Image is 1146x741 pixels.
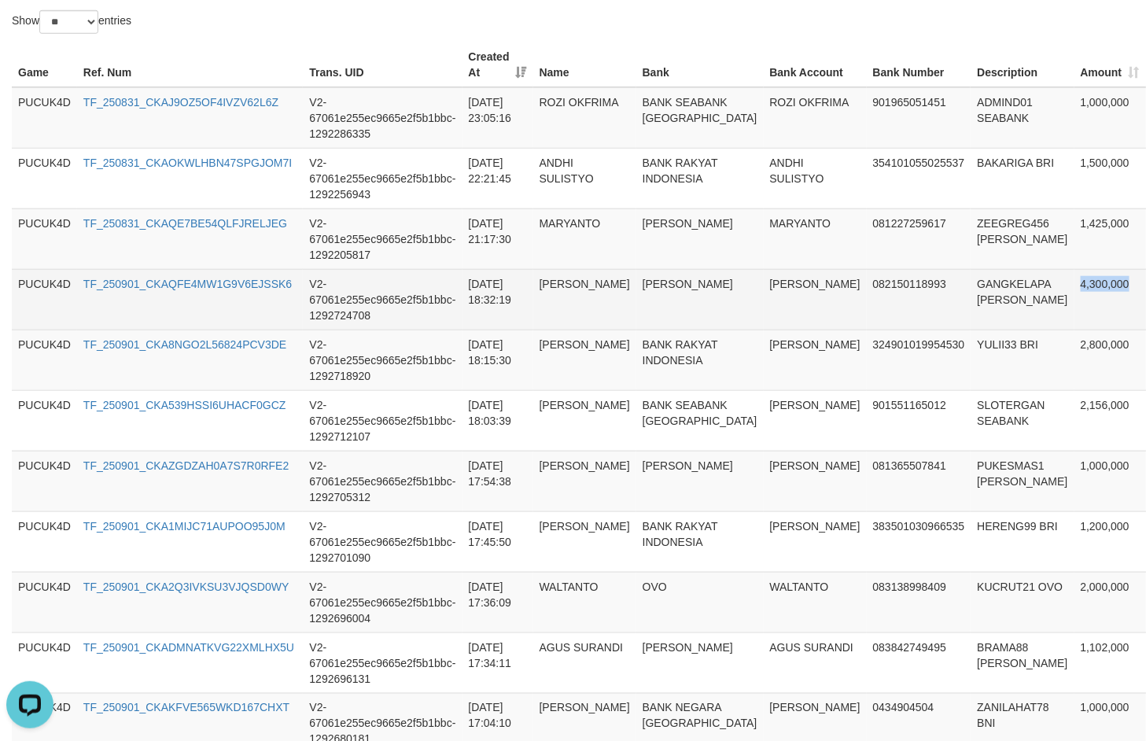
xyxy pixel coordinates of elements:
[303,632,462,693] td: V2-67061e255ec9665e2f5b1bbc-1292696131
[764,390,867,451] td: [PERSON_NAME]
[462,148,533,208] td: [DATE] 22:21:45
[1074,269,1146,330] td: 4,300,000
[462,87,533,149] td: [DATE] 23:05:16
[462,390,533,451] td: [DATE] 18:03:39
[764,330,867,390] td: [PERSON_NAME]
[83,702,289,714] a: TF_250901_CKAKFVE565WKD167CHXT
[303,511,462,572] td: V2-67061e255ec9665e2f5b1bbc-1292701090
[303,572,462,632] td: V2-67061e255ec9665e2f5b1bbc-1292696004
[83,157,292,169] a: TF_250831_CKAOKWLHBN47SPGJOM7I
[533,269,636,330] td: [PERSON_NAME]
[764,148,867,208] td: ANDHI SULISTYO
[971,572,1074,632] td: KUCRUT21 OVO
[12,632,77,693] td: PUCUK4D
[462,269,533,330] td: [DATE] 18:32:19
[303,208,462,269] td: V2-67061e255ec9665e2f5b1bbc-1292205817
[83,96,278,109] a: TF_250831_CKAJ9OZ5OF4IVZV62L6Z
[971,87,1074,149] td: ADMIND01 SEABANK
[867,511,971,572] td: 383501030966535
[303,269,462,330] td: V2-67061e255ec9665e2f5b1bbc-1292724708
[764,269,867,330] td: [PERSON_NAME]
[12,208,77,269] td: PUCUK4D
[12,87,77,149] td: PUCUK4D
[971,511,1074,572] td: HERENG99 BRI
[12,10,131,34] label: Show entries
[971,148,1074,208] td: BAKARIGA BRI
[462,42,533,87] th: Created At: activate to sort column ascending
[83,278,292,290] a: TF_250901_CKAQFE4MW1G9V6EJSSK6
[1074,511,1146,572] td: 1,200,000
[12,330,77,390] td: PUCUK4D
[636,87,764,149] td: BANK SEABANK [GEOGRAPHIC_DATA]
[462,330,533,390] td: [DATE] 18:15:30
[6,6,53,53] button: Open LiveChat chat widget
[1074,208,1146,269] td: 1,425,000
[303,451,462,511] td: V2-67061e255ec9665e2f5b1bbc-1292705312
[462,632,533,693] td: [DATE] 17:34:11
[462,208,533,269] td: [DATE] 21:17:30
[83,399,286,411] a: TF_250901_CKA539HSSI6UHACF0GCZ
[533,148,636,208] td: ANDHI SULISTYO
[462,451,533,511] td: [DATE] 17:54:38
[12,390,77,451] td: PUCUK4D
[636,269,764,330] td: [PERSON_NAME]
[971,330,1074,390] td: YULII33 BRI
[971,269,1074,330] td: GANGKELAPA [PERSON_NAME]
[1074,148,1146,208] td: 1,500,000
[636,572,764,632] td: OVO
[533,42,636,87] th: Name
[533,87,636,149] td: ROZI OKFRIMA
[12,42,77,87] th: Game
[867,148,971,208] td: 354101055025537
[971,451,1074,511] td: PUKESMAS1 [PERSON_NAME]
[867,269,971,330] td: 082150118993
[867,208,971,269] td: 081227259617
[83,459,289,472] a: TF_250901_CKAZGDZAH0A7S7R0RFE2
[867,390,971,451] td: 901551165012
[1074,42,1146,87] th: Amount: activate to sort column ascending
[39,10,98,34] select: Showentries
[867,632,971,693] td: 083842749495
[636,208,764,269] td: [PERSON_NAME]
[462,511,533,572] td: [DATE] 17:45:50
[764,42,867,87] th: Bank Account
[83,217,287,230] a: TF_250831_CKAQE7BE54QLFJRELJEG
[83,338,286,351] a: TF_250901_CKA8NGO2L56824PCV3DE
[12,148,77,208] td: PUCUK4D
[867,451,971,511] td: 081365507841
[303,87,462,149] td: V2-67061e255ec9665e2f5b1bbc-1292286335
[971,208,1074,269] td: ZEEGREG456 [PERSON_NAME]
[764,511,867,572] td: [PERSON_NAME]
[12,269,77,330] td: PUCUK4D
[83,520,286,533] a: TF_250901_CKA1MIJC71AUPOO95J0M
[971,390,1074,451] td: SLOTERGAN SEABANK
[636,451,764,511] td: [PERSON_NAME]
[764,87,867,149] td: ROZI OKFRIMA
[636,330,764,390] td: BANK RAKYAT INDONESIA
[462,572,533,632] td: [DATE] 17:36:09
[1074,330,1146,390] td: 2,800,000
[303,42,462,87] th: Trans. UID
[971,42,1074,87] th: Description
[971,632,1074,693] td: BRAMA88 [PERSON_NAME]
[867,42,971,87] th: Bank Number
[533,632,636,693] td: AGUS SURANDI
[636,148,764,208] td: BANK RAKYAT INDONESIA
[1074,87,1146,149] td: 1,000,000
[1074,632,1146,693] td: 1,102,000
[636,511,764,572] td: BANK RAKYAT INDONESIA
[867,87,971,149] td: 901965051451
[1074,451,1146,511] td: 1,000,000
[764,572,867,632] td: WALTANTO
[636,632,764,693] td: [PERSON_NAME]
[636,390,764,451] td: BANK SEABANK [GEOGRAPHIC_DATA]
[83,581,289,593] a: TF_250901_CKA2Q3IVKSU3VJQSD0WY
[1074,390,1146,451] td: 2,156,000
[1074,572,1146,632] td: 2,000,000
[764,632,867,693] td: AGUS SURANDI
[867,572,971,632] td: 083138998409
[636,42,764,87] th: Bank
[303,148,462,208] td: V2-67061e255ec9665e2f5b1bbc-1292256943
[533,208,636,269] td: MARYANTO
[533,330,636,390] td: [PERSON_NAME]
